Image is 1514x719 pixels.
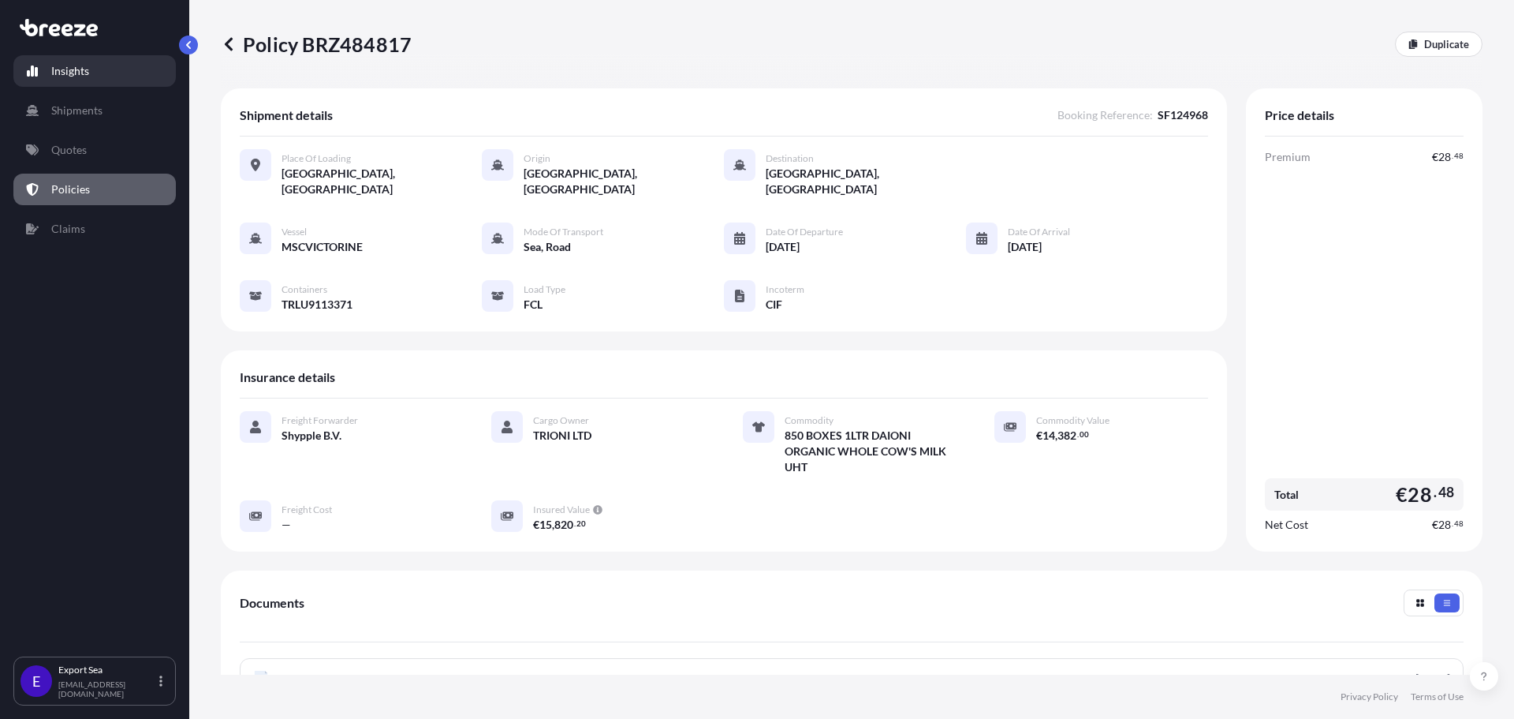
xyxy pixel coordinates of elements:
span: [GEOGRAPHIC_DATA], [GEOGRAPHIC_DATA] [282,166,482,197]
p: Export Sea [58,664,156,676]
span: Mode of Transport [524,226,603,238]
span: € [1036,430,1042,441]
span: Total [1274,487,1299,503]
span: Commodity Value [1036,414,1109,427]
span: 14 [1042,430,1055,441]
span: Load Type [524,283,565,296]
span: Premium [1265,149,1311,165]
span: Incoterm [766,283,804,296]
span: Price details [1265,107,1334,123]
span: Insurance details [240,369,335,385]
span: , [552,519,554,530]
span: . [1452,153,1453,159]
a: Terms of Use [1411,691,1464,703]
span: 48 [1438,488,1454,497]
span: Origin [524,152,550,165]
span: 00 [1080,432,1089,437]
span: 850 BOXES 1LTR DAIONI ORGANIC WHOLE COW'S MILK UHT [785,428,957,475]
span: € [533,519,539,530]
span: Place of Loading [282,152,351,165]
span: , [1055,430,1057,441]
span: Vessel [282,226,307,238]
span: . [1077,432,1079,437]
span: Certificate [282,671,333,687]
span: Freight Cost [282,504,332,516]
span: 820 [554,519,573,530]
p: Duplicate [1424,36,1469,52]
span: 15 [539,519,552,530]
span: € [1396,485,1408,504]
span: [GEOGRAPHIC_DATA], [GEOGRAPHIC_DATA] [524,166,724,197]
span: Containers [282,283,327,296]
span: . [574,521,576,526]
a: PDFCertificate[DATE] [240,658,1464,699]
span: 28 [1438,519,1451,530]
p: Insights [51,63,89,79]
span: . [1434,488,1437,497]
a: Privacy Policy [1341,691,1398,703]
span: Net Cost [1265,517,1308,533]
span: Shypple B.V. [282,428,341,444]
p: Shipments [51,103,103,118]
span: 20 [576,521,586,526]
span: Destination [766,152,814,165]
span: [GEOGRAPHIC_DATA], [GEOGRAPHIC_DATA] [766,166,966,197]
a: Quotes [13,134,176,166]
span: Insured Value [533,504,590,516]
span: 382 [1057,430,1076,441]
span: Freight Forwarder [282,414,358,427]
a: Insights [13,55,176,87]
span: € [1432,152,1438,163]
span: TRLU9113371 [282,297,352,313]
span: Booking Reference : [1057,107,1153,123]
p: [EMAIL_ADDRESS][DOMAIN_NAME] [58,680,156,698]
p: Claims [51,221,85,237]
span: Documents [240,595,304,611]
a: Shipments [13,95,176,126]
a: Duplicate [1395,32,1482,57]
a: Claims [13,213,176,245]
span: 48 [1454,153,1464,159]
span: Cargo Owner [533,414,589,427]
p: Policies [51,182,90,197]
span: FCL [524,297,543,313]
span: 48 [1454,521,1464,526]
span: TRIONI LTD [533,428,591,444]
span: Sea, Road [524,239,571,255]
span: Shipment details [240,107,333,123]
span: MSCVICTORINE [282,239,363,255]
span: Date of Arrival [1008,226,1070,238]
span: SF124968 [1158,107,1208,123]
p: Policy BRZ484817 [221,32,412,57]
span: [DATE] [1008,239,1042,255]
span: € [1432,519,1438,530]
span: E [32,673,40,689]
div: [DATE] [1415,671,1450,687]
a: Policies [13,174,176,205]
span: 28 [1408,485,1431,504]
span: — [282,517,291,533]
span: [DATE] [766,239,800,255]
span: 28 [1438,152,1451,163]
span: Commodity [785,414,833,427]
span: CIF [766,297,782,313]
span: . [1452,521,1453,526]
p: Quotes [51,142,87,158]
span: Date of Departure [766,226,843,238]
